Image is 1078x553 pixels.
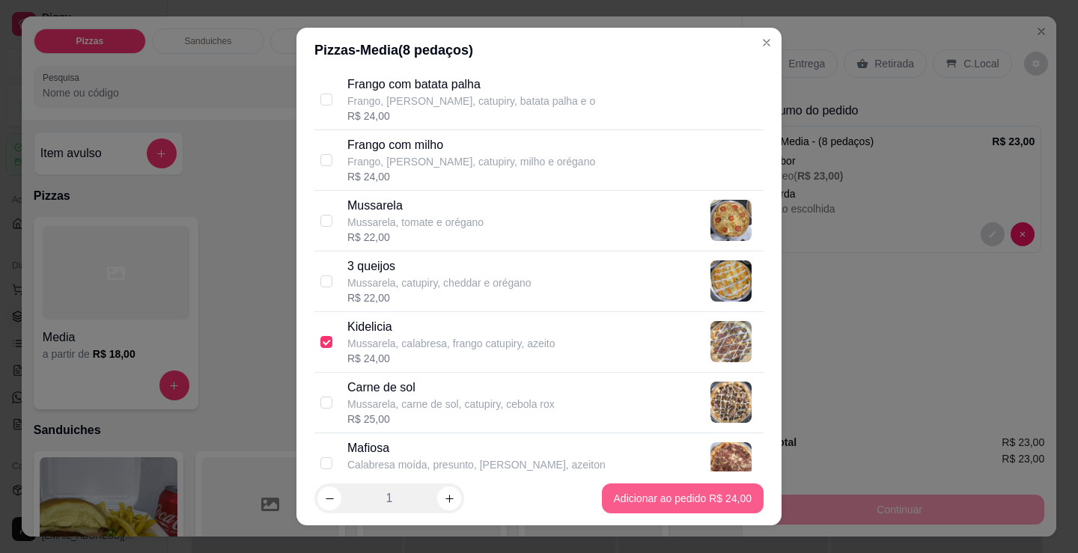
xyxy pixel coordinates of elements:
[347,215,484,230] p: Mussarela, tomate e orégano
[710,442,752,483] img: product-image
[347,275,532,290] p: Mussarela, catupiry, cheddar e orégano
[347,318,555,336] p: Kidelicia
[347,412,555,427] div: R$ 25,00
[710,321,752,362] img: product-image
[437,486,461,510] button: increase-product-quantity
[347,257,532,275] p: 3 queijos
[386,489,393,507] p: 1
[710,200,752,241] img: product-image
[710,382,752,423] img: product-image
[347,457,606,472] p: Calabresa moída, presunto, [PERSON_NAME], azeiton
[710,260,752,302] img: product-image
[347,136,595,154] p: Frango com milho
[602,483,764,513] button: Adicionar ao pedido R$ 24,00
[755,31,779,55] button: Close
[347,230,484,245] div: R$ 22,00
[314,40,764,61] div: Pizzas - Media ( 8 pedaços)
[347,379,555,397] p: Carne de sol
[347,76,595,94] p: Frango com batata palha
[347,169,595,184] div: R$ 24,00
[347,336,555,351] p: Mussarela, calabresa, frango catupiry, azeito
[347,397,555,412] p: Mussarela, carne de sol, catupiry, cebola rox
[347,94,595,109] p: Frango, [PERSON_NAME], catupiry, batata palha e o
[347,109,595,123] div: R$ 24,00
[317,486,341,510] button: decrease-product-quantity
[347,290,532,305] div: R$ 22,00
[347,197,484,215] p: Mussarela
[347,154,595,169] p: Frango, [PERSON_NAME], catupiry, milho e orégano
[347,351,555,366] div: R$ 24,00
[347,439,606,457] p: Mafiosa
